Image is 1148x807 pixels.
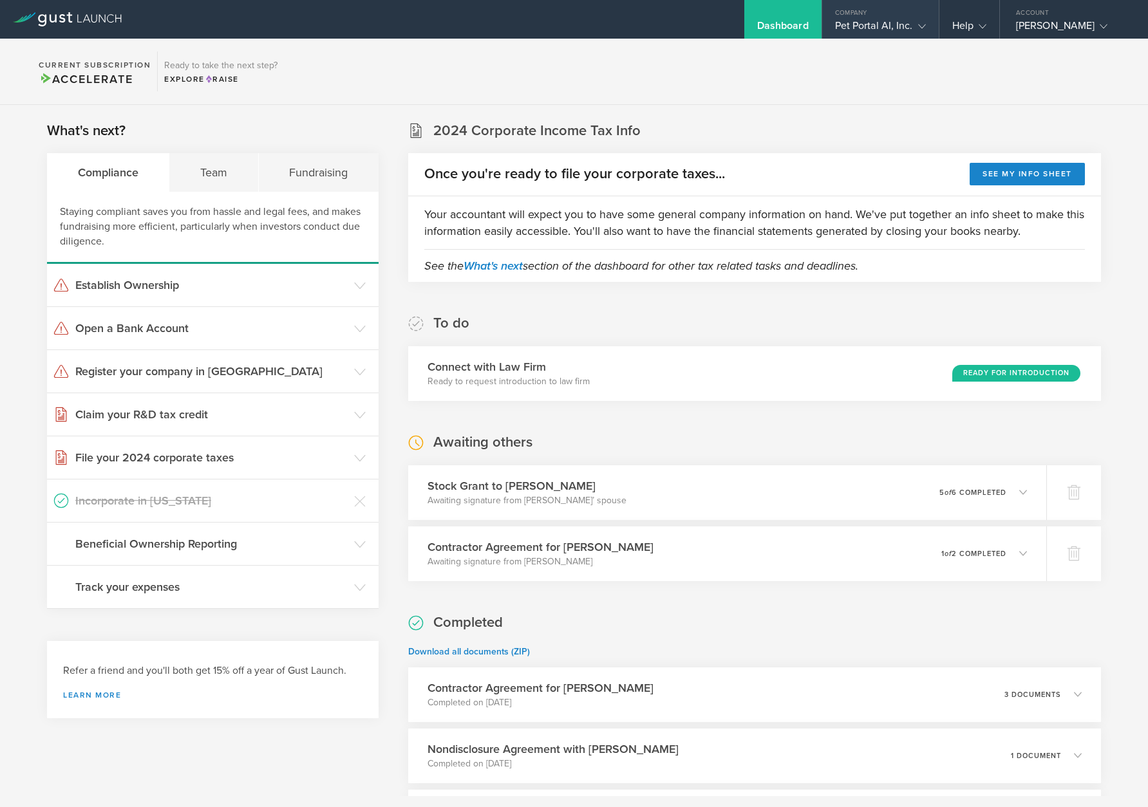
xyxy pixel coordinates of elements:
div: Pet Portal AI, Inc. [835,19,926,39]
span: Raise [205,75,239,84]
a: What's next [464,259,523,273]
p: Your accountant will expect you to have some general company information on hand. We've put toget... [424,206,1085,239]
div: Compliance [47,153,169,192]
span: Accelerate [39,72,133,86]
div: Help [952,19,986,39]
h3: Contractor Agreement for [PERSON_NAME] [428,680,654,696]
a: Learn more [63,691,362,699]
h3: Connect with Law Firm [428,358,590,375]
h3: Establish Ownership [75,277,348,293]
div: Team [169,153,258,192]
h2: Awaiting others [433,433,532,452]
div: Ready to take the next step?ExploreRaise [157,51,284,91]
h3: Incorporate in [US_STATE] [75,492,348,509]
div: Fundraising [259,153,379,192]
div: Ready for Introduction [952,365,1080,382]
div: Dashboard [757,19,809,39]
h3: Stock Grant to [PERSON_NAME] [428,478,626,494]
h3: Claim your R&D tax credit [75,406,348,423]
p: Awaiting signature from [PERSON_NAME] [428,555,654,568]
em: of [945,550,952,558]
button: See my info sheet [970,163,1085,185]
div: Explore [164,73,278,85]
h3: Beneficial Ownership Reporting [75,535,348,552]
p: Ready to request introduction to law firm [428,375,590,388]
h3: Contractor Agreement for [PERSON_NAME] [428,539,654,555]
h2: Once you're ready to file your corporate taxes... [424,165,725,183]
div: [PERSON_NAME] [1016,19,1125,39]
h3: Ready to take the next step? [164,61,278,70]
h3: Register your company in [GEOGRAPHIC_DATA] [75,363,348,380]
a: Download all documents (ZIP) [408,646,530,657]
h3: File your 2024 corporate taxes [75,449,348,466]
p: 5 6 completed [939,489,1006,496]
h2: To do [433,314,469,333]
h2: What's next? [47,122,126,140]
em: See the section of the dashboard for other tax related tasks and deadlines. [424,259,858,273]
h3: Refer a friend and you'll both get 15% off a year of Gust Launch. [63,663,362,678]
div: Connect with Law FirmReady to request introduction to law firmReady for Introduction [408,346,1101,401]
div: Staying compliant saves you from hassle and legal fees, and makes fundraising more efficient, par... [47,192,379,264]
p: Completed on [DATE] [428,696,654,709]
h2: Completed [433,613,503,632]
em: of [945,488,952,497]
p: 1 2 completed [941,550,1006,557]
h3: Open a Bank Account [75,320,348,337]
h2: Current Subscription [39,61,151,69]
p: Completed on [DATE] [428,757,679,770]
p: 1 document [1011,752,1061,759]
h3: Track your expenses [75,579,348,595]
p: 3 documents [1004,691,1061,698]
h3: Nondisclosure Agreement with [PERSON_NAME] [428,741,679,757]
h2: 2024 Corporate Income Tax Info [433,122,641,140]
p: Awaiting signature from [PERSON_NAME]’ spouse [428,494,626,507]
